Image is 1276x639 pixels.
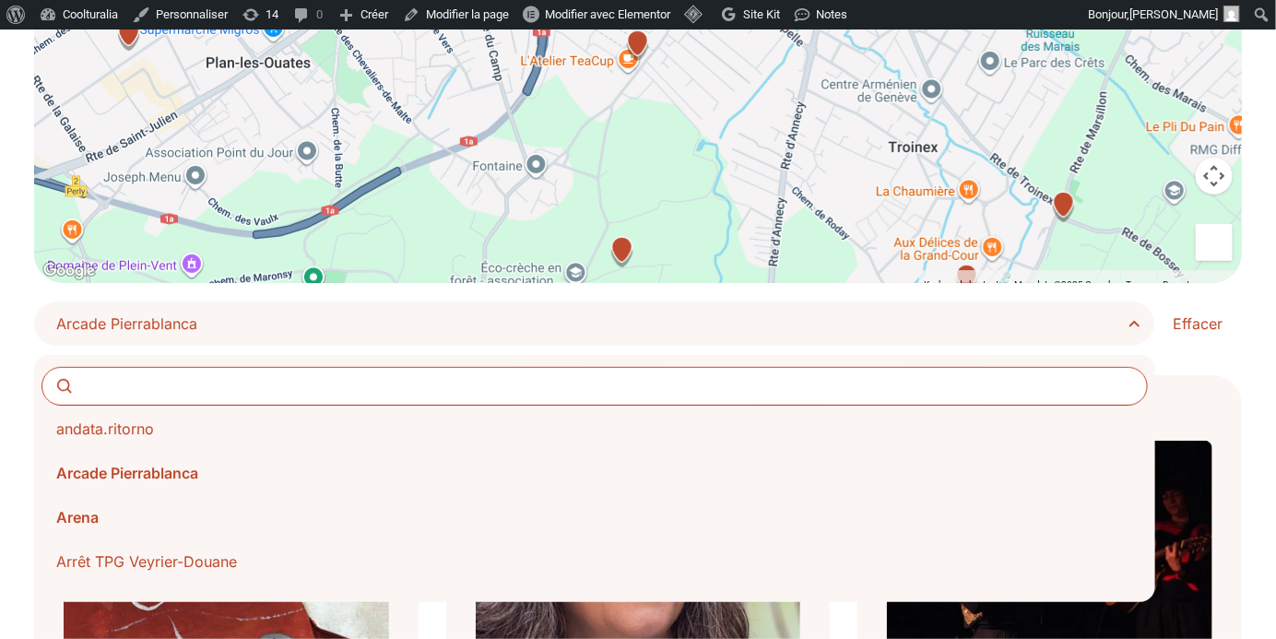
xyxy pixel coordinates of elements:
[56,311,197,337] span: Arcade Pierrablanca
[1174,313,1223,335] span: Effacer
[1129,7,1218,21] span: [PERSON_NAME]
[41,407,1147,451] li: andata.ritorno
[1014,279,1115,290] span: Map data ©2025 Google
[1163,279,1236,290] a: Report a map error
[41,584,1147,628] li: Atelier de Musique Amadeus
[1196,158,1233,195] button: Map camera controls
[621,30,654,62] div: Arcade Pierrablanca6 chemin du Bois-Ecard, 1228 Plan-les-Ouates
[606,236,638,268] div: Réserve naturelle du bois du Milly et des étangs de la BistoquetteChemin du Champ-Cordier, 1228 P...
[112,19,145,52] div: SPARKChemin du Champ-des-Filles 4-6, 1228 Plan-les-Ouates
[1154,302,1242,346] a: Effacer
[1126,279,1152,290] a: Terms (opens in new tab)
[41,451,1147,495] li: Arcade Pierrablanca
[1196,224,1233,261] button: Drag Pegman onto the map to open Street View
[39,259,100,283] img: Google
[1047,191,1080,223] div: Domaine de la Pierre aux DamesRte de Bossey 4, 1256 Troinex
[41,367,1147,406] input: Search
[39,259,100,283] a: Open this area in Google Maps (opens a new window)
[951,264,983,296] div: Salle des Fêtes de TroinexRoute de Moillebin 20, 1256 Troinex
[56,311,1145,337] span: Arcade Pierrablanca
[743,7,780,21] span: Site Kit
[545,7,670,21] span: Modifier avec Elementor
[41,539,1147,584] li: Arrêt TPG Veyrier-Douane
[41,495,1147,539] li: Arena
[924,270,1003,300] button: Keyboard shortcuts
